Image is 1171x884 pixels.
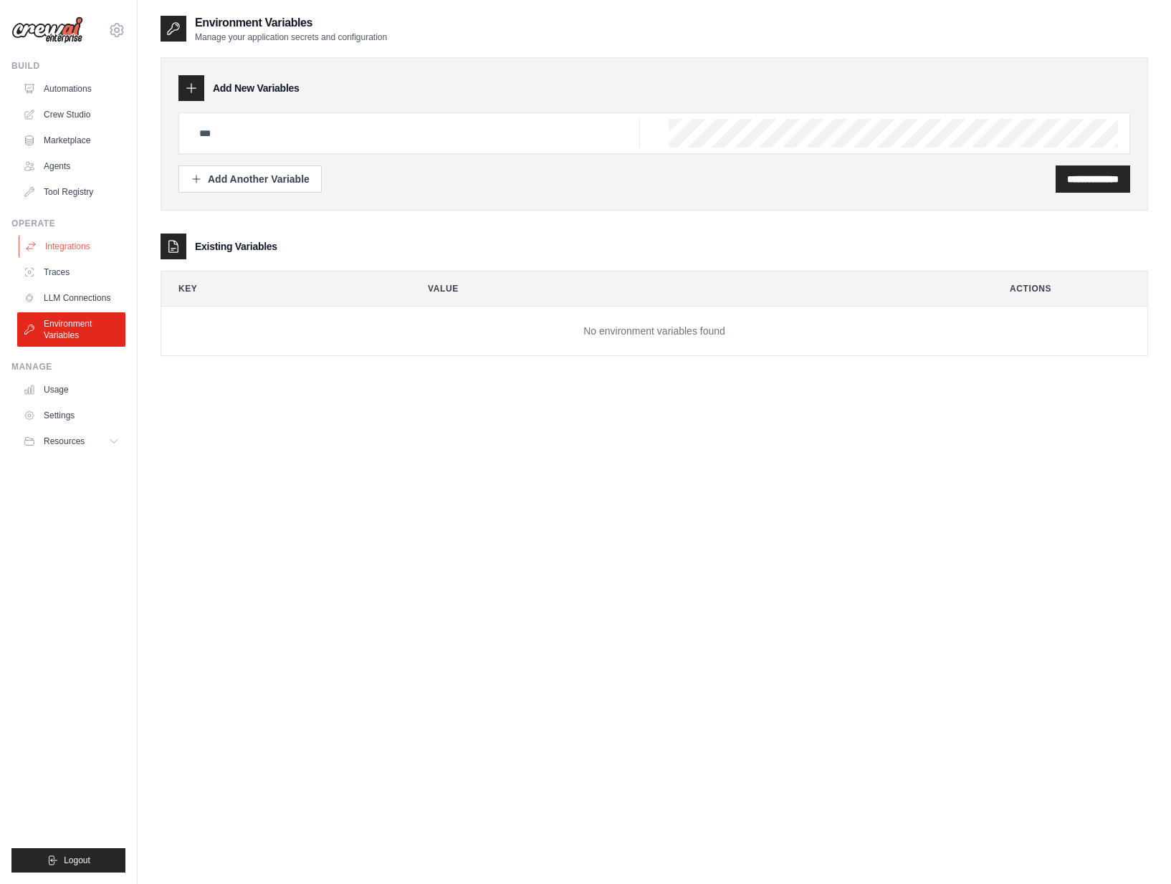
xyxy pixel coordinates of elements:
[11,361,125,373] div: Manage
[17,378,125,401] a: Usage
[178,165,322,193] button: Add Another Variable
[17,261,125,284] a: Traces
[195,239,277,254] h3: Existing Variables
[993,272,1147,306] th: Actions
[17,155,125,178] a: Agents
[11,848,125,873] button: Logout
[411,272,981,306] th: Value
[195,14,387,32] h2: Environment Variables
[17,181,125,203] a: Tool Registry
[17,430,125,453] button: Resources
[17,404,125,427] a: Settings
[191,172,310,186] div: Add Another Variable
[17,312,125,347] a: Environment Variables
[17,129,125,152] a: Marketplace
[161,272,399,306] th: Key
[213,81,300,95] h3: Add New Variables
[161,307,1147,356] td: No environment variables found
[64,855,90,866] span: Logout
[17,103,125,126] a: Crew Studio
[11,16,83,44] img: Logo
[17,77,125,100] a: Automations
[44,436,85,447] span: Resources
[11,218,125,229] div: Operate
[19,235,127,258] a: Integrations
[11,60,125,72] div: Build
[195,32,387,43] p: Manage your application secrets and configuration
[17,287,125,309] a: LLM Connections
